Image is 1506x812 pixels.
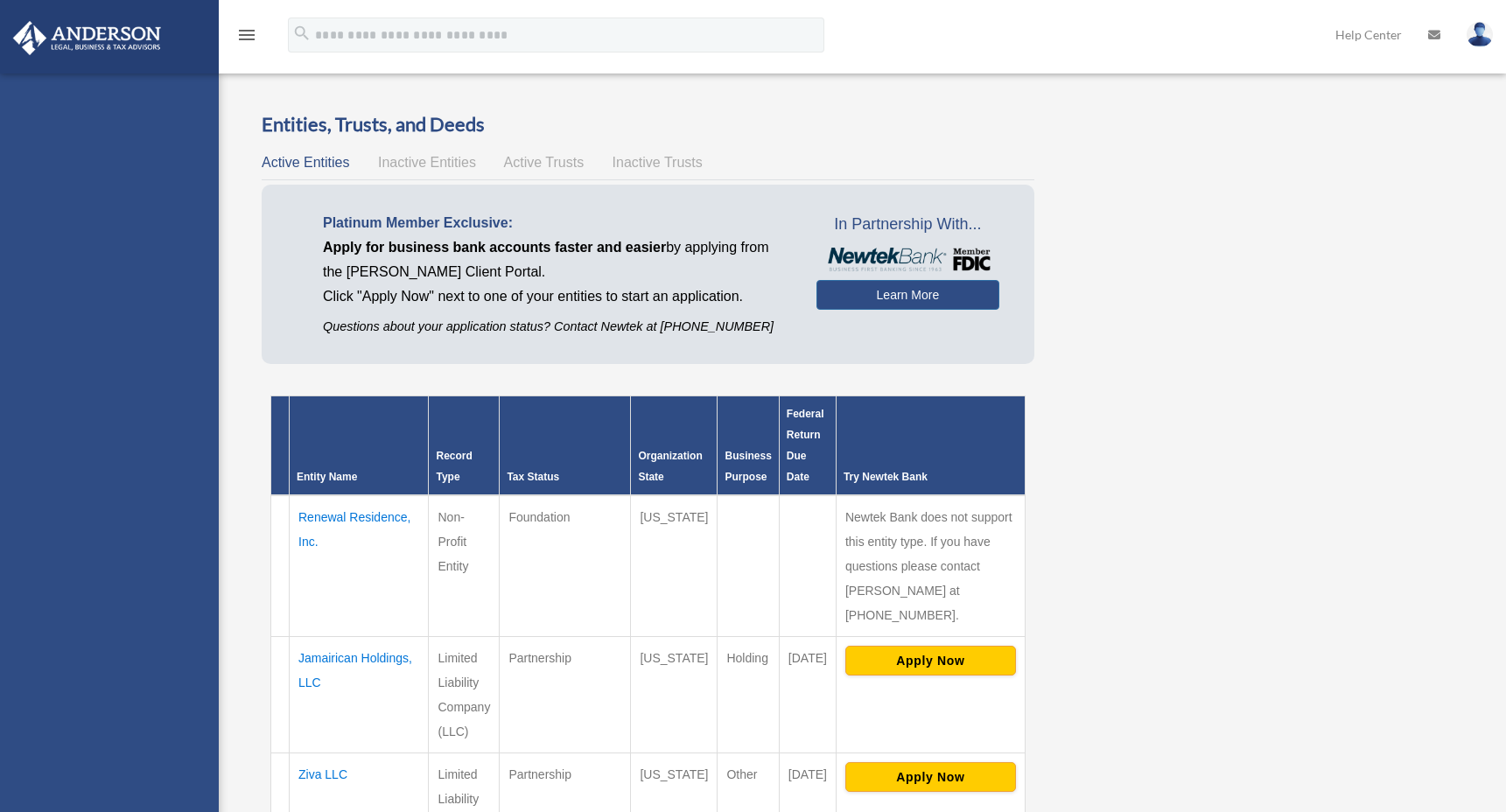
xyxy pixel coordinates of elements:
[323,235,790,284] p: by applying from the [PERSON_NAME] Client Portal.
[718,637,779,753] td: Holding
[323,284,790,309] p: Click "Apply Now" next to one of your entities to start an application.
[323,211,790,235] p: Platinum Member Exclusive:
[845,646,1016,675] button: Apply Now
[429,396,500,496] th: Record Type
[779,396,836,496] th: Federal Return Due Date
[500,495,631,637] td: Foundation
[262,111,1034,138] h3: Entities, Trusts, and Deeds
[836,495,1025,637] td: Newtek Bank does not support this entity type. If you have questions please contact [PERSON_NAME]...
[816,211,999,239] span: In Partnership With...
[323,316,790,338] p: Questions about your application status? Contact Newtek at [PHONE_NUMBER]
[779,637,836,753] td: [DATE]
[236,24,257,45] i: menu
[500,396,631,496] th: Tax Status
[323,240,666,255] span: Apply for business bank accounts faster and easier
[631,396,718,496] th: Organization State
[290,396,429,496] th: Entity Name
[8,21,166,55] img: Anderson Advisors Platinum Portal
[292,24,312,43] i: search
[429,637,500,753] td: Limited Liability Company (LLC)
[613,155,703,170] span: Inactive Trusts
[378,155,476,170] span: Inactive Entities
[262,155,349,170] span: Active Entities
[825,248,991,272] img: NewtekBankLogoSM.png
[290,637,429,753] td: Jamairican Holdings, LLC
[429,495,500,637] td: Non-Profit Entity
[504,155,585,170] span: Active Trusts
[1467,22,1493,47] img: User Pic
[631,495,718,637] td: [US_STATE]
[844,466,1018,487] div: Try Newtek Bank
[631,637,718,753] td: [US_STATE]
[500,637,631,753] td: Partnership
[845,762,1016,792] button: Apply Now
[290,495,429,637] td: Renewal Residence, Inc.
[816,280,999,310] a: Learn More
[718,396,779,496] th: Business Purpose
[236,31,257,45] a: menu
